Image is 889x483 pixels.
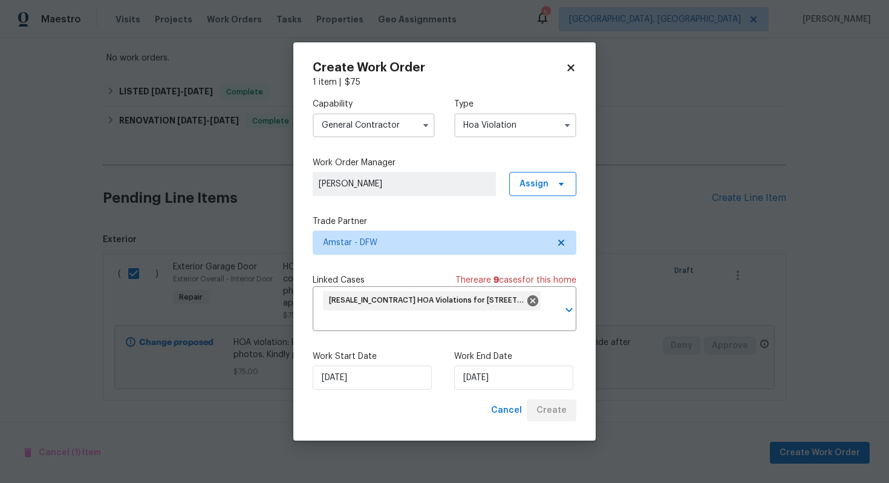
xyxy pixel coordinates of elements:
label: Work Start Date [313,350,435,363]
label: Trade Partner [313,215,576,228]
span: [PERSON_NAME] [319,178,490,190]
button: Cancel [486,399,527,422]
h2: Create Work Order [313,62,565,74]
input: Select... [313,113,435,137]
span: There are case s for this home [455,274,576,286]
div: [RESALE_IN_CONTRACT] HOA Violations for [STREET_ADDRESS] [323,291,541,310]
input: Select... [454,113,576,137]
input: M/D/YYYY [313,366,432,390]
span: Amstar - DFW [323,237,549,249]
span: [RESALE_IN_CONTRACT] HOA Violations for [STREET_ADDRESS] [329,295,530,306]
span: Assign [519,178,549,190]
label: Work Order Manager [313,157,576,169]
span: Linked Cases [313,274,365,286]
span: Cancel [491,403,522,418]
button: Show options [418,118,433,133]
span: 9 [493,276,499,284]
span: $ 75 [345,78,360,87]
input: M/D/YYYY [454,366,573,390]
div: 1 item | [313,76,576,88]
button: Show options [560,118,575,133]
button: Open [561,301,578,318]
label: Capability [313,98,435,110]
label: Work End Date [454,350,576,363]
label: Type [454,98,576,110]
